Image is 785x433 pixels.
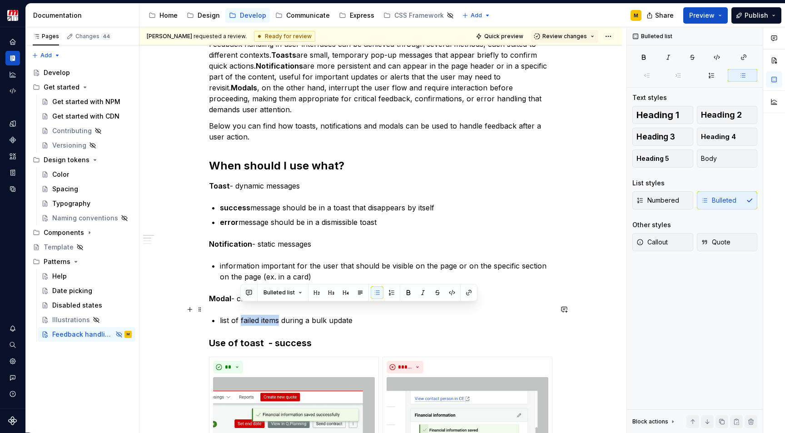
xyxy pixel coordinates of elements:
button: Quick preview [473,30,527,43]
button: Review changes [531,30,598,43]
a: Storybook stories [5,165,20,180]
a: Design [183,8,224,23]
a: Express [335,8,378,23]
a: Develop [225,8,270,23]
div: Page tree [145,6,457,25]
span: Heading 1 [636,110,679,119]
h2: When should I use what? [209,159,552,173]
div: Naming conventions [52,214,118,223]
a: Typography [38,196,135,211]
div: Typography [52,199,90,208]
span: Publish [745,11,768,20]
button: Heading 2 [697,106,758,124]
a: Develop [29,65,135,80]
button: Search ⌘K [5,338,20,352]
a: Settings [5,354,20,368]
div: Date picking [52,286,92,295]
strong: Toasts [271,50,296,60]
a: Home [145,8,181,23]
div: Changes [75,33,111,40]
button: Heading 3 [632,128,693,146]
div: Develop [44,68,70,77]
p: information important for the user that should be visible on the page or on the specific section ... [220,260,552,282]
a: Code automation [5,84,20,98]
div: Spacing [52,184,78,194]
a: Assets [5,149,20,164]
div: CSS Framework [394,11,444,20]
a: Date picking [38,284,135,298]
div: Color [52,170,69,179]
a: CSS Framework [380,8,457,23]
div: Page tree [29,65,135,342]
div: Get started with CDN [52,112,119,121]
div: Develop [240,11,266,20]
a: Feedback handlingM [38,327,135,342]
div: Illustrations [52,315,90,324]
div: Block actions [632,415,676,428]
div: Other styles [632,220,671,229]
div: Disabled states [52,301,102,310]
div: Pages [33,33,59,40]
button: Heading 5 [632,149,693,168]
div: M [634,12,638,19]
strong: Notifications [256,61,303,70]
button: Notifications [5,321,20,336]
img: e95d57dd-783c-4905-b3fc-0c5af85c8823.png [7,10,18,21]
p: message should be in a dismissible toast [220,217,552,228]
a: Components [5,133,20,147]
div: Versioning [52,141,86,150]
a: Home [5,35,20,49]
h3: Use of toast - success [209,337,552,349]
p: message should be in a toast that disappears by itself [220,202,552,213]
div: Ready for review [254,31,315,42]
span: Add [40,52,52,59]
a: Analytics [5,67,20,82]
div: Get started [29,80,135,95]
span: Quick preview [484,33,523,40]
p: list of failed items during a bulk update [220,315,552,326]
div: Get started with NPM [52,97,120,106]
a: Illustrations [38,313,135,327]
span: Preview [689,11,715,20]
p: Below you can find how toasts, notifications and modals can be used to handle feedback after a us... [209,120,552,142]
a: Spacing [38,182,135,196]
a: Versioning [38,138,135,153]
button: Quote [697,233,758,251]
button: Contact support [5,370,20,385]
a: Design tokens [5,116,20,131]
a: Documentation [5,51,20,65]
a: Get started with CDN [38,109,135,124]
a: Communicate [272,8,333,23]
div: Get started [44,83,79,92]
svg: Supernova Logo [8,416,17,425]
div: Patterns [29,254,135,269]
div: Documentation [33,11,135,20]
button: Publish [731,7,781,24]
div: List styles [632,179,665,188]
a: Get started with NPM [38,95,135,109]
div: Communicate [286,11,330,20]
div: Data sources [5,182,20,196]
strong: Notification [209,239,252,249]
strong: Toast [209,181,230,190]
span: Heading 3 [636,132,675,141]
a: Template [29,240,135,254]
button: Preview [683,7,728,24]
strong: success [220,203,250,212]
button: Heading 4 [697,128,758,146]
strong: error [220,218,238,227]
div: Home [159,11,178,20]
a: Color [38,167,135,182]
button: Add [29,49,63,62]
a: Naming conventions [38,211,135,225]
p: Feedback handling in user interfaces can be achieved through several methods, each suited to diff... [209,39,552,115]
